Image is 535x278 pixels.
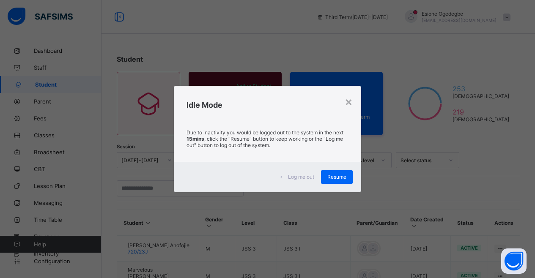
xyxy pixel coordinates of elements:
button: Open asap [501,248,527,274]
strong: 15mins [187,136,204,142]
div: × [345,94,353,109]
h2: Idle Mode [187,101,348,109]
span: Log me out [288,174,314,180]
span: Resume [327,174,346,180]
p: Due to inactivity you would be logged out to the system in the next , click the "Resume" button t... [187,129,348,148]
